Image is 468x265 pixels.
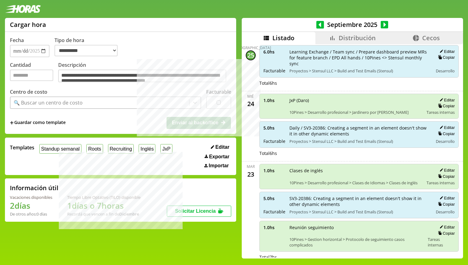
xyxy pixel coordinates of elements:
button: Copiar [436,231,455,236]
span: Tareas internas [427,180,455,186]
button: Editar [209,144,231,150]
button: Editar [438,97,455,103]
span: Facturable [263,68,285,74]
span: Listado [272,34,294,42]
div: 🔍 Buscar un centro de costo [14,99,83,106]
span: 6.0 hs [263,49,285,55]
span: +Guardar como template [10,119,66,126]
label: Centro de costo [10,88,47,95]
span: + [10,119,14,126]
button: Copiar [436,202,455,207]
span: Cecos [422,34,440,42]
button: Copiar [436,103,455,109]
div: Tiempo Libre Optativo (TiLO) disponible [67,194,141,200]
span: Tareas internas [427,109,455,115]
button: JxP [160,144,172,154]
button: Solicitar Licencia [167,206,231,217]
button: Copiar [436,131,455,136]
button: Recruiting [108,144,134,154]
span: Templates [10,144,34,151]
div: 25 [246,50,256,60]
span: Desarrollo [436,139,455,144]
button: Copiar [436,55,455,60]
span: 1.0 hs [263,97,285,103]
img: logotipo [5,5,41,13]
span: Desarrollo [436,209,455,215]
span: Solicitar Licencia [175,208,216,214]
span: Facturable [263,209,285,215]
b: Diciembre [119,211,139,217]
span: 10Pines > Desarrollo profesional > Jardinero por [PERSON_NAME] [289,109,422,115]
span: Proyectos > Stensul LLC > Build and Test Emails (Stensul) [289,209,429,215]
span: 5.0 hs [263,195,285,201]
select: Tipo de hora [54,45,118,56]
button: Exportar [203,154,231,160]
textarea: Descripción [58,70,226,83]
button: Standup semanal [39,144,81,154]
button: Editar [438,195,455,201]
input: Cantidad [10,70,53,81]
button: Editar [438,125,455,130]
div: scrollable content [242,44,463,258]
div: Total 7 hs [259,254,459,260]
h1: 2 días [10,200,52,211]
div: mar [247,164,255,169]
span: Exportar [209,154,229,160]
span: 10Pines > Desarrollo profesional > Clases de Idiomas > Clases de inglés [289,180,422,186]
span: Septiembre 2025 [324,20,381,29]
label: Facturable [206,88,231,95]
div: Total 6 hs [259,150,459,156]
label: Fecha [10,37,24,44]
button: Copiar [436,174,455,179]
span: Proyectos > Stensul LLC > Build and Test Emails (Stensul) [289,68,429,74]
div: De otros años: 0 días [10,211,52,217]
div: 24 [246,99,256,109]
h2: Información útil [10,184,58,192]
label: Cantidad [10,62,58,84]
span: Desarrollo [436,68,455,74]
div: Total 6 hs [259,80,459,86]
button: Roots [86,144,103,154]
div: mié [247,94,254,99]
div: 23 [246,169,256,179]
span: 5.0 hs [263,125,285,131]
h1: 1 días o 7 horas [67,200,141,211]
span: 1.0 hs [263,168,285,173]
button: Inglés [139,144,155,154]
span: Clases de inglés [289,168,422,173]
span: Editar [215,144,229,150]
span: SV3-20386: Creating a segment in an element doesn't show it in other dynamic elements [289,195,429,207]
span: Distribución [339,34,376,42]
button: Editar [438,168,455,173]
span: JxP (Daro) [289,97,422,103]
label: Tipo de hora [54,37,123,57]
span: Tareas internas [428,237,455,248]
button: Editar [438,49,455,54]
div: Recordá que vencen a fin de [67,211,141,217]
span: Importar [209,163,229,169]
span: 1.0 hs [263,224,285,230]
h1: Cargar hora [10,20,46,29]
span: Learning Exchange / Team sync / Prepare dashboard preview MRs for feature branch / EPD All hands ... [289,49,429,66]
label: Descripción [58,62,231,84]
button: Editar [438,224,455,230]
div: Vacaciones disponibles [10,194,52,200]
span: Facturable [263,138,285,144]
span: 10Pines > Gestion horizontal > Protocolo de seguimiento casos complicados [289,237,423,248]
span: Reunión seguimiento [289,224,423,230]
span: Proyectos > Stensul LLC > Build and Test Emails (Stensul) [289,139,429,144]
div: [DEMOGRAPHIC_DATA] [230,45,271,50]
span: Daily / SV3-20386: Creating a segment in an element doesn't show it in other dynamic elements [289,125,429,137]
